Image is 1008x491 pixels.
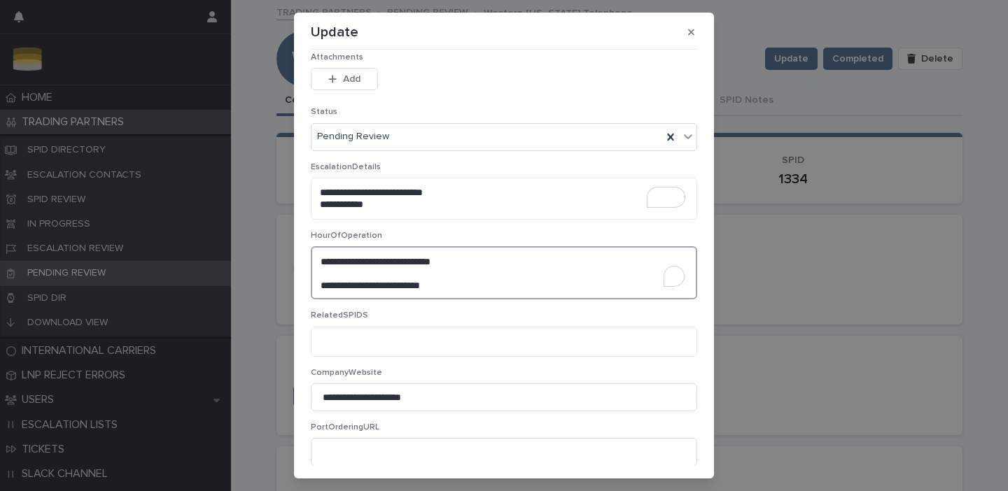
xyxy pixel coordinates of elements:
span: Add [343,74,360,84]
button: Add [311,68,378,90]
span: HourOfOperation [311,232,382,240]
p: Update [311,24,358,41]
textarea: To enrich screen reader interactions, please activate Accessibility in Grammarly extension settings [311,246,697,299]
span: Pending Review [317,129,389,144]
span: RelatedSPIDS [311,311,368,320]
textarea: To enrich screen reader interactions, please activate Accessibility in Grammarly extension settings [311,178,697,220]
span: CompanyWebsite [311,369,382,377]
span: PortOrderingURL [311,423,379,432]
span: EscalationDetails [311,163,381,171]
span: Attachments [311,53,363,62]
span: Status [311,108,337,116]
